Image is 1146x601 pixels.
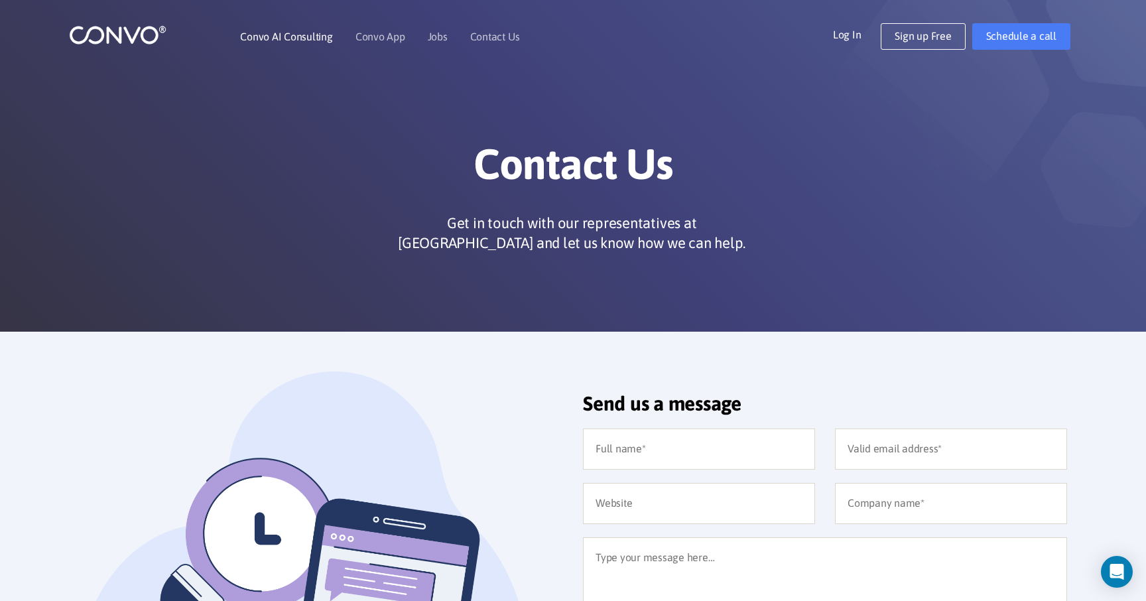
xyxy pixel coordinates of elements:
[881,23,965,50] a: Sign up Free
[1101,556,1133,588] div: Open Intercom Messenger
[69,25,166,45] img: logo_1.png
[972,23,1070,50] a: Schedule a call
[470,31,520,42] a: Contact Us
[355,31,405,42] a: Convo App
[240,31,332,42] a: Convo AI Consulting
[583,429,815,470] input: Full name*
[835,483,1067,524] input: Company name*
[393,213,751,253] p: Get in touch with our representatives at [GEOGRAPHIC_DATA] and let us know how we can help.
[835,429,1067,470] input: Valid email address*
[583,391,1067,425] h2: Send us a message
[205,139,941,200] h1: Contact Us
[833,23,881,44] a: Log In
[428,31,448,42] a: Jobs
[583,483,815,524] input: Website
